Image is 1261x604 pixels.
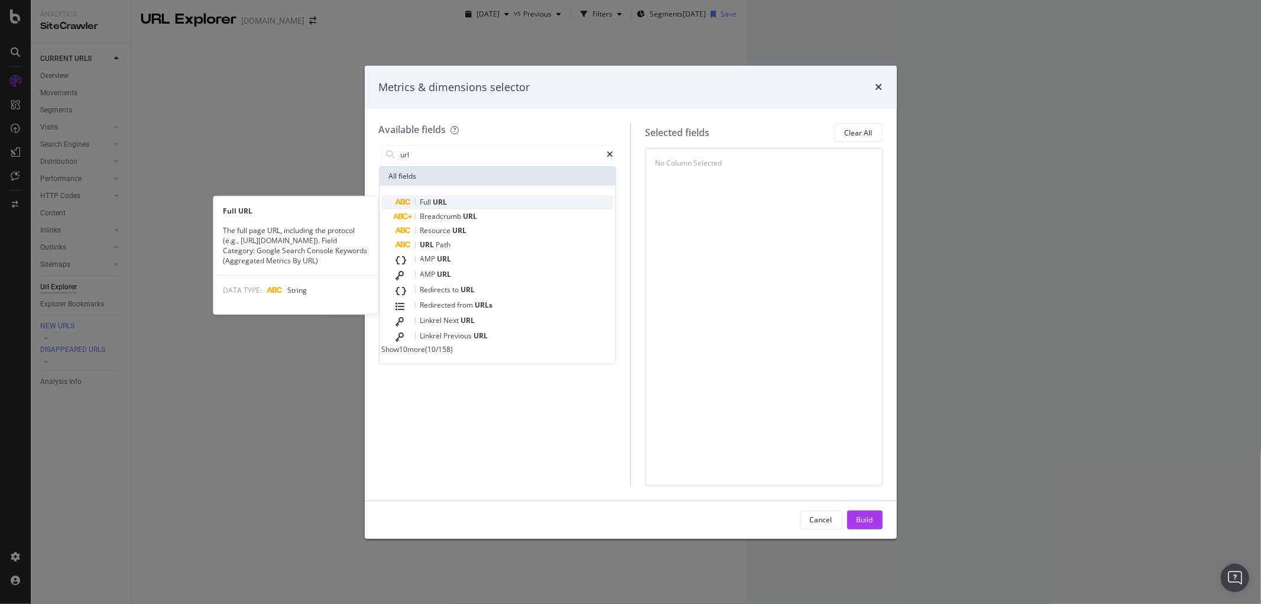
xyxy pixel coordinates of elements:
img: website_grey.svg [19,31,28,40]
span: AMP [420,254,437,264]
img: tab_domain_overview_orange.svg [34,69,44,78]
button: Build [847,511,883,529]
div: Keywords by Traffic [132,70,195,77]
span: URL [433,197,448,207]
button: Clear All [835,123,883,142]
span: Redirected [420,300,458,310]
span: URLs [475,300,493,310]
span: AMP [420,269,437,279]
div: times [876,80,883,95]
img: tab_keywords_by_traffic_grey.svg [119,69,129,78]
span: Full [420,197,433,207]
span: URL [474,331,488,341]
input: Search by field name [400,146,607,163]
span: Breadcrumb [420,211,463,221]
span: URL [437,254,452,264]
div: All fields [380,167,616,186]
button: Cancel [800,511,842,529]
span: Show 10 more [382,344,426,354]
div: Open Intercom Messenger [1221,564,1249,592]
span: Redirects [420,285,453,295]
div: Full URL [213,206,378,216]
span: URL [463,211,478,221]
div: Selected fields [645,126,709,140]
span: URL [420,240,436,250]
span: URL [461,285,475,295]
span: URL [461,315,475,325]
span: ( 10 / 158 ) [426,344,453,354]
span: Linkrel [420,315,444,325]
div: Build [857,515,873,525]
div: Domain: [DOMAIN_NAME] [31,31,130,40]
span: URL [437,269,452,279]
span: Linkrel [420,331,444,341]
div: modal [365,66,897,539]
div: v 4.0.25 [33,19,58,28]
div: Clear All [845,128,873,138]
div: Domain Overview [47,70,106,77]
span: Path [436,240,451,250]
div: Cancel [810,515,832,525]
div: Available fields [379,123,446,136]
span: URL [453,225,467,235]
span: from [458,300,475,310]
div: Metrics & dimensions selector [379,80,530,95]
span: Resource [420,225,453,235]
span: Previous [444,331,474,341]
div: No Column Selected [655,158,722,168]
span: to [453,285,461,295]
div: The full page URL, including the protocol (e.g., [URL][DOMAIN_NAME]). Field Category: Google Sear... [213,225,378,266]
img: logo_orange.svg [19,19,28,28]
span: Next [444,315,461,325]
